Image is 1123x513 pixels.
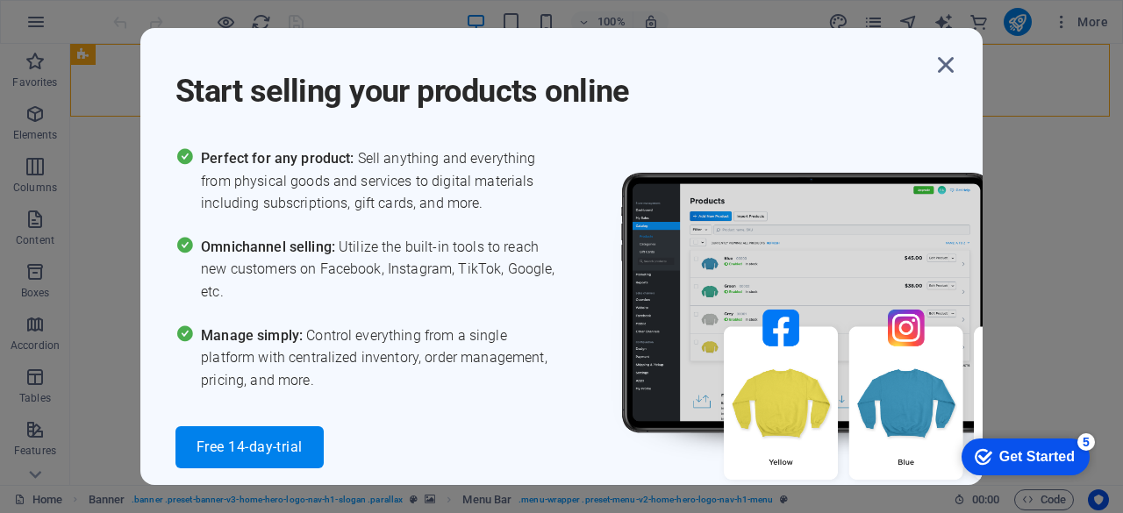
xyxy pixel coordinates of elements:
span: Perfect for any product: [201,150,357,167]
span: Omnichannel selling: [201,239,339,255]
div: Get Started [52,19,127,35]
h1: Start selling your products online [175,49,930,112]
span: Free 14-day-trial [197,440,303,454]
span: Control everything from a single platform with centralized inventory, order management, pricing, ... [201,324,561,392]
span: Sell anything and everything from physical goods and services to digital materials including subs... [201,147,561,215]
button: Free 14-day-trial [175,426,324,468]
span: Utilize the built-in tools to reach new customers on Facebook, Instagram, TikTok, Google, etc. [201,236,561,303]
span: Manage simply: [201,327,306,344]
div: 5 [130,4,147,21]
div: Get Started 5 items remaining, 0% complete [14,9,142,46]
